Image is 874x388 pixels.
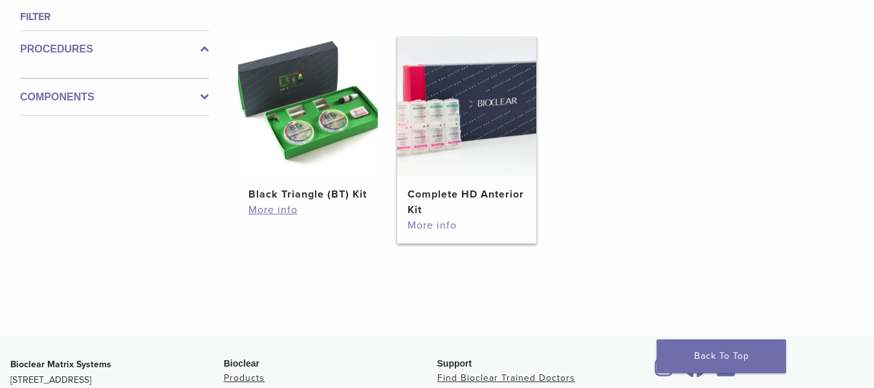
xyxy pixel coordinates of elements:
label: Procedures [20,41,209,57]
a: Bioclear [713,365,740,378]
a: Bioclear [650,365,677,378]
a: Complete HD Anterior KitComplete HD Anterior Kit [397,36,537,218]
span: Support [437,358,472,369]
img: Black Triangle (BT) Kit [238,36,378,176]
a: Back To Top [657,339,786,373]
label: Components [20,89,209,105]
a: Bioclear [680,365,710,378]
h4: Filter [20,9,209,25]
img: Complete HD Anterior Kit [397,36,537,176]
a: More info [408,218,526,233]
h2: Black Triangle (BT) Kit [248,187,367,202]
h2: Complete HD Anterior Kit [408,187,526,218]
a: Black Triangle (BT) KitBlack Triangle (BT) Kit [238,36,378,202]
a: Products [224,372,265,383]
span: Bioclear [224,358,259,369]
a: More info [248,202,367,218]
a: Find Bioclear Trained Doctors [437,372,575,383]
strong: Bioclear Matrix Systems [10,359,111,370]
